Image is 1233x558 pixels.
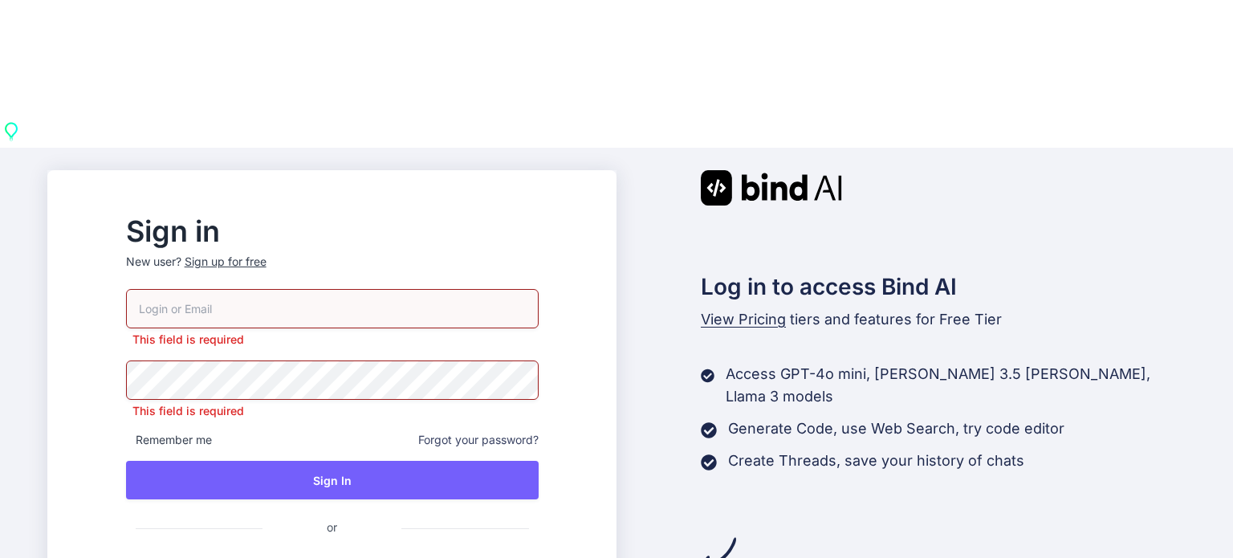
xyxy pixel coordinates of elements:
[262,507,401,547] span: or
[126,403,539,419] p: This field is required
[726,363,1185,408] p: Access GPT-4o mini, [PERSON_NAME] 3.5 [PERSON_NAME], Llama 3 models
[701,311,786,328] span: View Pricing
[126,289,539,328] input: Login or Email
[126,461,539,499] button: Sign In
[701,308,1186,331] p: tiers and features for Free Tier
[728,450,1024,472] p: Create Threads, save your history of chats
[701,170,842,206] img: Bind AI logo
[728,417,1064,440] p: Generate Code, use Web Search, try code editor
[185,254,267,270] div: Sign up for free
[701,270,1186,303] h2: Log in to access Bind AI
[126,254,539,289] p: New user?
[126,432,212,448] span: Remember me
[126,332,539,348] p: This field is required
[126,218,539,244] h2: Sign in
[418,432,539,448] span: Forgot your password?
